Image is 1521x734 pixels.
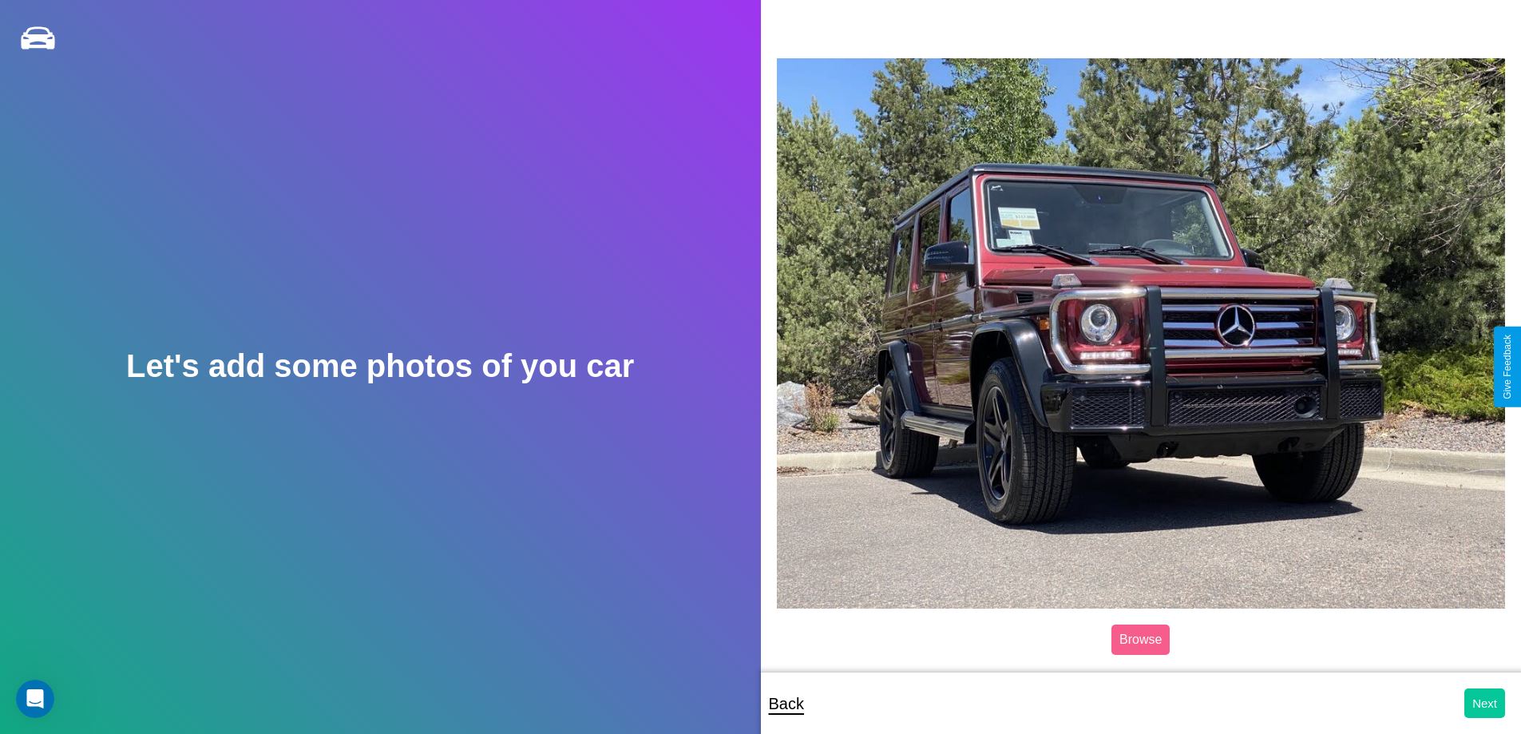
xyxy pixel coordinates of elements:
[16,680,54,718] iframe: Intercom live chat
[769,689,804,718] p: Back
[126,348,634,384] h2: Let's add some photos of you car
[1464,688,1505,718] button: Next
[777,58,1506,608] img: posted
[1111,625,1170,655] label: Browse
[1502,335,1513,399] div: Give Feedback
